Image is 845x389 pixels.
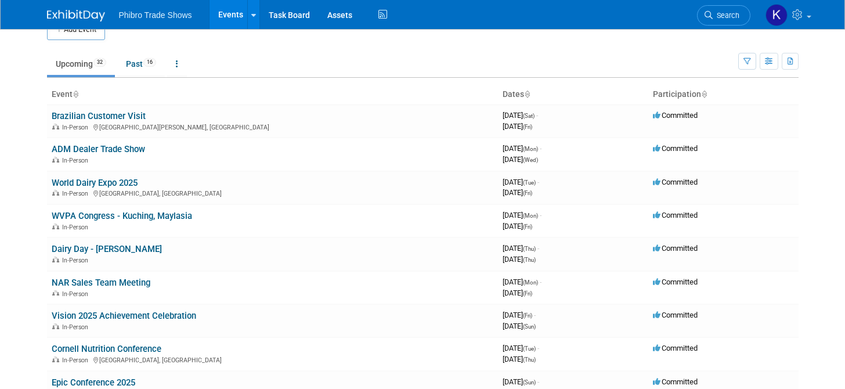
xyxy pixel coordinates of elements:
[52,377,135,388] a: Epic Conference 2025
[503,278,541,286] span: [DATE]
[523,179,536,186] span: (Tue)
[503,155,538,164] span: [DATE]
[523,279,538,286] span: (Mon)
[534,311,536,319] span: -
[537,344,539,352] span: -
[503,355,536,363] span: [DATE]
[52,124,59,129] img: In-Person Event
[523,345,536,352] span: (Tue)
[503,289,532,297] span: [DATE]
[653,311,698,319] span: Committed
[523,356,536,363] span: (Thu)
[52,244,162,254] a: Dairy Day - [PERSON_NAME]
[648,85,799,105] th: Participation
[52,157,59,163] img: In-Person Event
[523,312,532,319] span: (Fri)
[47,53,115,75] a: Upcoming32
[503,377,539,386] span: [DATE]
[503,178,539,186] span: [DATE]
[523,157,538,163] span: (Wed)
[93,58,106,67] span: 32
[52,311,196,321] a: Vision 2025 Achievement Celebration
[523,113,535,119] span: (Sat)
[503,322,536,330] span: [DATE]
[62,157,92,164] span: In-Person
[117,53,165,75] a: Past16
[62,124,92,131] span: In-Person
[523,323,536,330] span: (Sun)
[653,144,698,153] span: Committed
[498,85,648,105] th: Dates
[52,224,59,229] img: In-Person Event
[523,124,532,130] span: (Fri)
[503,144,541,153] span: [DATE]
[503,122,532,131] span: [DATE]
[52,356,59,362] img: In-Person Event
[52,344,161,354] a: Cornell Nutrition Conference
[537,178,539,186] span: -
[119,10,192,20] span: Phibro Trade Shows
[536,111,538,120] span: -
[653,211,698,219] span: Committed
[697,5,750,26] a: Search
[52,257,59,262] img: In-Person Event
[653,111,698,120] span: Committed
[73,89,78,99] a: Sort by Event Name
[653,344,698,352] span: Committed
[62,257,92,264] span: In-Person
[503,222,532,230] span: [DATE]
[524,89,530,99] a: Sort by Start Date
[523,146,538,152] span: (Mon)
[701,89,707,99] a: Sort by Participation Type
[52,122,493,131] div: [GEOGRAPHIC_DATA][PERSON_NAME], [GEOGRAPHIC_DATA]
[52,144,145,154] a: ADM Dealer Trade Show
[143,58,156,67] span: 16
[765,4,788,26] img: Karol Ehmen
[62,290,92,298] span: In-Person
[523,257,536,263] span: (Thu)
[47,85,498,105] th: Event
[540,211,541,219] span: -
[537,244,539,253] span: -
[503,111,538,120] span: [DATE]
[62,323,92,331] span: In-Person
[653,178,698,186] span: Committed
[52,111,146,121] a: Brazilian Customer Visit
[653,244,698,253] span: Committed
[62,224,92,231] span: In-Person
[523,246,536,252] span: (Thu)
[653,278,698,286] span: Committed
[52,323,59,329] img: In-Person Event
[52,188,493,197] div: [GEOGRAPHIC_DATA], [GEOGRAPHIC_DATA]
[537,377,539,386] span: -
[713,11,739,20] span: Search
[523,212,538,219] span: (Mon)
[52,355,493,364] div: [GEOGRAPHIC_DATA], [GEOGRAPHIC_DATA]
[503,188,532,197] span: [DATE]
[540,144,541,153] span: -
[52,190,59,196] img: In-Person Event
[653,377,698,386] span: Committed
[503,255,536,264] span: [DATE]
[52,211,192,221] a: WVPA Congress - Kuching, Maylasia
[523,379,536,386] span: (Sun)
[52,178,138,188] a: World Dairy Expo 2025
[503,211,541,219] span: [DATE]
[47,10,105,21] img: ExhibitDay
[523,290,532,297] span: (Fri)
[52,290,59,296] img: In-Person Event
[540,278,541,286] span: -
[503,311,536,319] span: [DATE]
[503,344,539,352] span: [DATE]
[62,356,92,364] span: In-Person
[523,190,532,196] span: (Fri)
[62,190,92,197] span: In-Person
[503,244,539,253] span: [DATE]
[523,224,532,230] span: (Fri)
[52,278,150,288] a: NAR Sales Team Meeting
